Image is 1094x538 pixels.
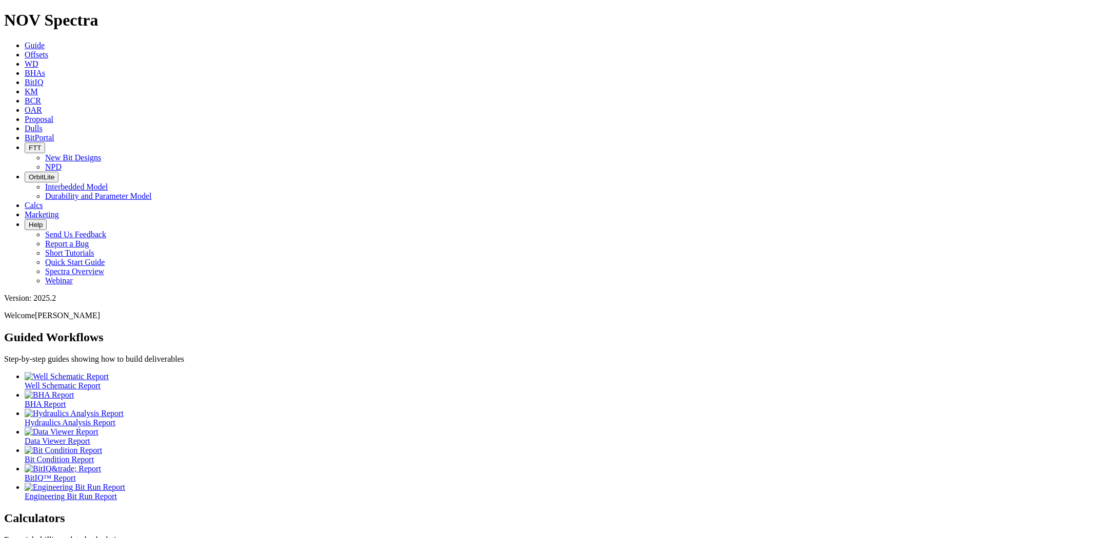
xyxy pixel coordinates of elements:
a: Report a Bug [45,239,89,248]
a: Well Schematic Report Well Schematic Report [25,372,1090,390]
span: Hydraulics Analysis Report [25,418,115,427]
span: Help [29,221,43,229]
p: Welcome [4,311,1090,320]
a: Proposal [25,115,53,123]
a: Data Viewer Report Data Viewer Report [25,427,1090,445]
img: Hydraulics Analysis Report [25,409,124,418]
span: Bit Condition Report [25,455,94,464]
img: BitIQ&trade; Report [25,464,101,473]
h1: NOV Spectra [4,11,1090,30]
h2: Calculators [4,511,1090,525]
span: Engineering Bit Run Report [25,492,117,501]
img: Engineering Bit Run Report [25,483,125,492]
a: Dulls [25,124,43,133]
a: BHAs [25,69,45,77]
a: KM [25,87,38,96]
a: BitIQ [25,78,43,87]
img: Data Viewer Report [25,427,98,437]
span: BHA Report [25,400,66,408]
a: Hydraulics Analysis Report Hydraulics Analysis Report [25,409,1090,427]
a: Webinar [45,276,73,285]
a: BitIQ&trade; Report BitIQ™ Report [25,464,1090,482]
button: Help [25,219,47,230]
span: Data Viewer Report [25,437,90,445]
a: Interbedded Model [45,182,108,191]
span: FTT [29,144,41,152]
a: BitPortal [25,133,54,142]
img: Well Schematic Report [25,372,109,381]
a: Marketing [25,210,59,219]
p: Step-by-step guides showing how to build deliverables [4,355,1090,364]
a: Durability and Parameter Model [45,192,152,200]
a: Send Us Feedback [45,230,106,239]
button: FTT [25,142,45,153]
div: Version: 2025.2 [4,294,1090,303]
h2: Guided Workflows [4,330,1090,344]
a: New Bit Designs [45,153,101,162]
a: Short Tutorials [45,249,94,257]
a: NPD [45,162,62,171]
span: OrbitLite [29,173,54,181]
a: Engineering Bit Run Report Engineering Bit Run Report [25,483,1090,501]
a: BHA Report BHA Report [25,390,1090,408]
span: BitIQ™ Report [25,473,76,482]
a: Offsets [25,50,48,59]
button: OrbitLite [25,172,58,182]
a: OAR [25,106,42,114]
img: Bit Condition Report [25,446,102,455]
a: BCR [25,96,41,105]
a: WD [25,59,38,68]
a: Bit Condition Report Bit Condition Report [25,446,1090,464]
span: [PERSON_NAME] [35,311,100,320]
span: Well Schematic Report [25,381,101,390]
a: Quick Start Guide [45,258,105,266]
a: Guide [25,41,45,50]
a: Calcs [25,201,43,210]
a: Spectra Overview [45,267,104,276]
img: BHA Report [25,390,74,400]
